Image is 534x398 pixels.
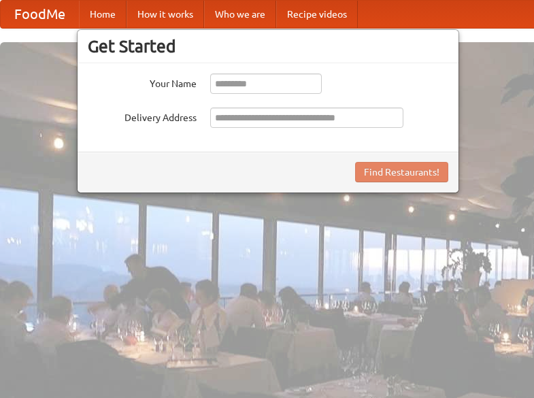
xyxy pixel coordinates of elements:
[204,1,276,28] a: Who we are
[79,1,127,28] a: Home
[127,1,204,28] a: How it works
[88,107,197,125] label: Delivery Address
[276,1,358,28] a: Recipe videos
[355,162,448,182] button: Find Restaurants!
[88,36,448,56] h3: Get Started
[1,1,79,28] a: FoodMe
[88,73,197,90] label: Your Name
